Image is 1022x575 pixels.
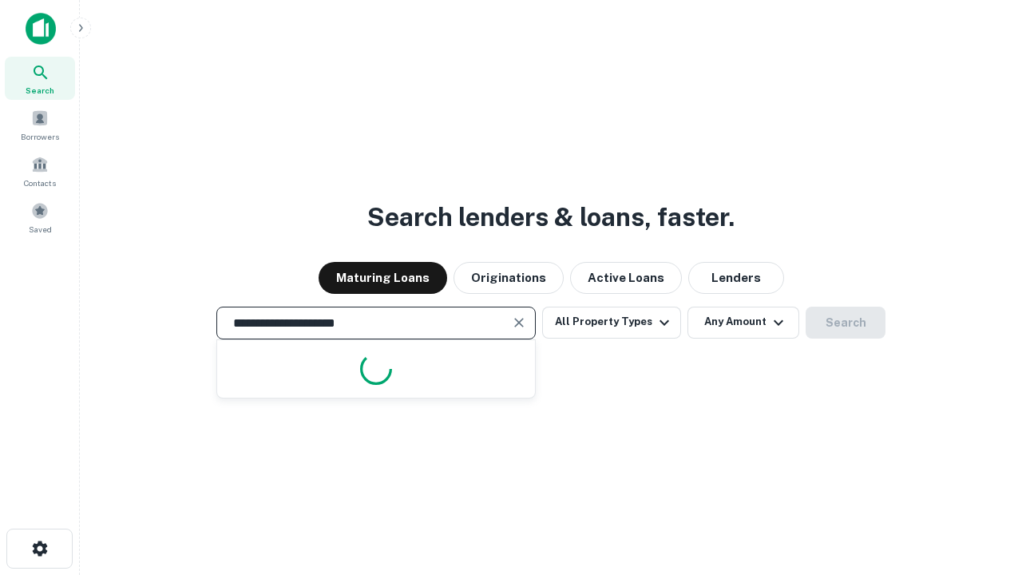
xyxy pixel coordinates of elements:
[367,198,735,236] h3: Search lenders & loans, faster.
[5,57,75,100] a: Search
[26,13,56,45] img: capitalize-icon.png
[5,196,75,239] a: Saved
[687,307,799,339] button: Any Amount
[5,103,75,146] a: Borrowers
[24,176,56,189] span: Contacts
[454,262,564,294] button: Originations
[570,262,682,294] button: Active Loans
[21,130,59,143] span: Borrowers
[942,396,1022,473] iframe: Chat Widget
[319,262,447,294] button: Maturing Loans
[26,84,54,97] span: Search
[508,311,530,334] button: Clear
[29,223,52,236] span: Saved
[542,307,681,339] button: All Property Types
[688,262,784,294] button: Lenders
[5,149,75,192] a: Contacts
